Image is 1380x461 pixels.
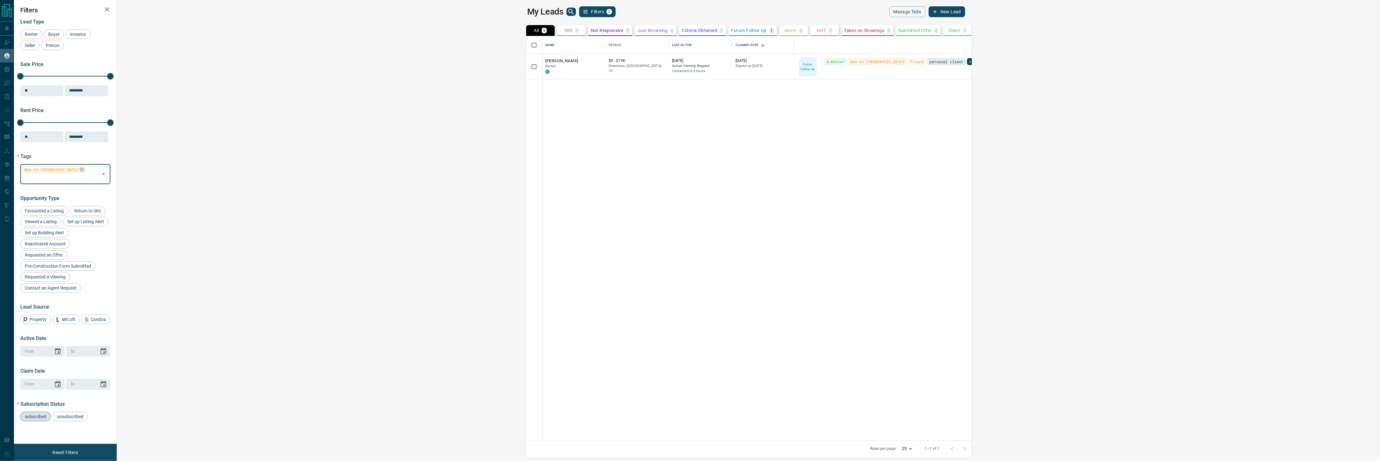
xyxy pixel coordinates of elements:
[609,63,666,73] p: Midtown | Central, Toronto
[579,6,616,17] button: Filters2
[736,63,793,69] p: Signed up [DATE]
[969,58,971,65] span: +
[627,28,628,33] p: -
[20,6,110,14] h2: Filters
[566,8,576,16] button: search button
[20,272,70,282] div: Requested a Viewing
[20,283,81,293] div: Contact an Agent Request
[605,36,669,54] div: Details
[43,43,62,48] span: Precon
[20,250,67,260] div: Requested an Offer
[545,36,555,54] div: Name
[929,6,965,17] button: New Lead
[97,378,110,391] button: Choose date
[55,414,86,419] span: unsubscribed
[844,28,885,33] p: Taken on Showings
[27,317,49,322] span: Property
[20,61,43,67] span: Sale Price
[20,412,51,421] div: subscribed
[23,414,49,419] span: subscribed
[66,30,91,39] div: Investor
[607,10,612,14] span: 2
[609,36,621,54] div: Details
[44,30,64,39] div: Buyer
[23,241,68,246] span: Reactivated Account
[60,317,78,322] span: MrLoft
[20,107,44,113] span: Rent Price
[20,368,45,374] span: Claim Date
[65,219,106,224] span: Set up Listing Alert
[22,166,86,173] div: New to [GEOGRAPHIC_DATA]
[672,69,729,74] p: Contacted in 3 hours
[51,345,64,358] button: Choose date
[948,28,960,33] p: Client
[20,217,61,226] div: Viewed a Listing
[543,28,546,33] p: 1
[23,285,79,291] span: Contact an Agent Request
[545,58,579,64] button: [PERSON_NAME]
[850,58,905,65] span: New to [GEOGRAPHIC_DATA]
[930,58,964,65] span: personal client
[736,58,793,63] p: [DATE]
[23,264,93,269] span: Pre-Construction Form Submitted
[899,444,914,453] div: 25
[669,36,732,54] div: Last Active
[888,28,889,33] p: -
[827,58,845,65] span: A-Renter
[20,304,49,310] span: Lead Source
[671,28,673,33] p: -
[731,28,767,33] p: Future Follow Up
[20,30,42,39] div: Renter
[20,195,59,201] span: Opportunity Type
[925,446,939,451] p: 1–1 of 1
[784,28,797,33] p: Warm
[545,64,556,68] span: Renter
[24,166,79,173] span: New to [GEOGRAPHIC_DATA]
[870,446,897,451] p: Rows per page:
[936,28,937,33] p: -
[97,345,110,358] button: Choose date
[70,206,105,216] div: Return to Site
[20,335,46,341] span: Active Date
[46,32,62,37] span: Buyer
[20,239,70,249] div: Reactivated Account
[758,41,767,50] button: Sort
[564,28,572,33] p: TBD
[770,28,773,33] p: 1
[20,401,65,407] span: Subscription Status
[41,41,64,50] div: Precon
[51,378,64,391] button: Choose date
[672,58,729,63] p: [DATE]
[889,6,925,17] button: Manage Tabs
[99,170,108,178] button: Open
[638,28,668,33] p: Just Browsing
[72,208,103,213] span: Return to Site
[817,28,826,33] p: HOT
[964,28,965,33] p: -
[545,70,550,74] div: condos.ca
[910,58,924,65] span: Friend
[23,230,66,235] span: Set up Building Alert
[23,32,40,37] span: Renter
[20,153,31,159] span: Tags
[801,28,802,33] p: -
[48,447,82,458] button: Reset Filters
[682,28,717,33] p: Criteria Obtained
[672,63,729,69] span: Active Viewing Request
[88,317,108,322] span: Condos
[800,62,816,71] p: Future Follow Up
[68,32,88,37] span: Investor
[591,28,624,33] p: Not Responsive
[23,252,65,257] span: Requested an Offer
[23,219,59,224] span: Viewed a Listing
[542,36,605,54] div: Name
[23,274,68,279] span: Requested a Viewing
[967,58,974,65] div: +
[52,412,88,421] div: unsubscribed
[20,261,95,271] div: Pre-Construction Form Submitted
[20,315,51,324] div: Property
[20,228,69,237] div: Set up Building Alert
[672,36,692,54] div: Last Active
[20,19,44,25] span: Lead Type
[63,217,108,226] div: Set up Listing Alert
